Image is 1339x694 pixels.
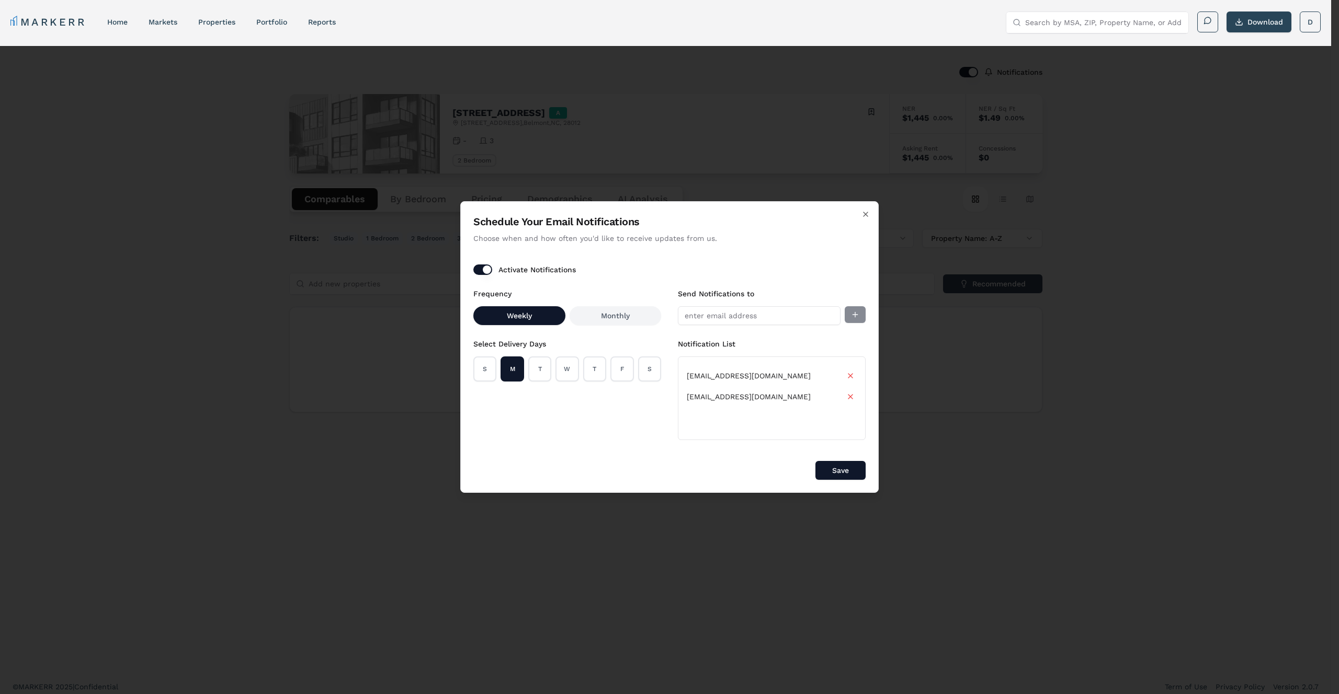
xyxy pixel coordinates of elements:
input: enter email address [678,306,841,325]
button: Select M for weekly notifications [501,356,524,381]
button: Remove dsalazar@markerr.com [844,369,857,382]
p: Choose when and how often you'd like to receive updates from us. [473,233,866,244]
button: Select S for weekly notifications [638,356,661,381]
label: Notification List [678,340,735,348]
button: Remove dsalazar+1@markerr.com [844,390,857,403]
label: Select Delivery Days [473,340,546,348]
button: Select F for weekly notifications [610,356,633,381]
button: Select T for weekly notifications [583,356,606,381]
span: dsalazar@markerr.com [687,371,811,381]
button: Save [815,461,866,480]
button: Monthly [570,306,662,325]
h2: Schedule Your Email Notifications [473,214,866,229]
button: Select T for weekly notifications [528,356,551,381]
button: Select W for weekly notifications [555,356,578,381]
button: Select S for weekly notifications [473,356,496,381]
label: Activate Notifications [498,266,576,273]
label: Send Notifications to [678,290,754,298]
span: dsalazar+1@markerr.com [687,391,811,402]
button: Weekly [473,306,565,325]
label: Frequency [473,290,512,298]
